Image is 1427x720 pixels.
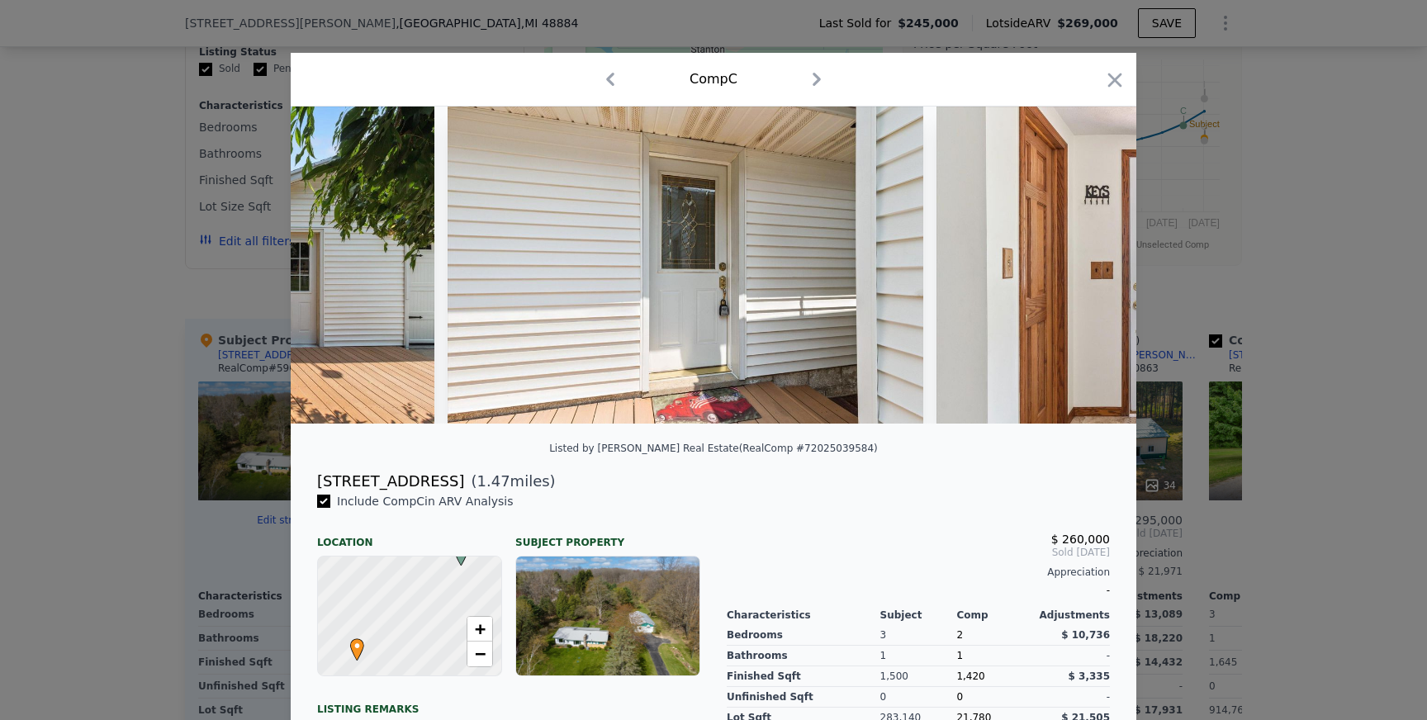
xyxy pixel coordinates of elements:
[956,629,963,641] span: 2
[1069,670,1110,682] span: $ 3,335
[956,670,984,682] span: 1,420
[936,107,1412,424] img: Property Img
[346,633,368,658] span: •
[330,495,520,508] span: Include Comp C in ARV Analysis
[346,638,356,648] div: •
[1033,609,1110,622] div: Adjustments
[956,691,963,703] span: 0
[880,625,957,646] div: 3
[475,643,486,664] span: −
[880,687,957,708] div: 0
[956,646,1033,666] div: 1
[1033,687,1110,708] div: -
[515,523,700,549] div: Subject Property
[549,443,878,454] div: Listed by [PERSON_NAME] Real Estate (RealComp #72025039584)
[880,646,957,666] div: 1
[467,642,492,666] a: Zoom out
[690,69,737,89] div: Comp C
[317,470,464,493] div: [STREET_ADDRESS]
[727,625,880,646] div: Bedrooms
[475,618,486,639] span: +
[727,566,1110,579] div: Appreciation
[956,609,1033,622] div: Comp
[1051,533,1110,546] span: $ 260,000
[880,666,957,687] div: 1,500
[477,472,510,490] span: 1.47
[727,546,1110,559] span: Sold [DATE]
[467,617,492,642] a: Zoom in
[727,687,880,708] div: Unfinished Sqft
[317,689,700,716] div: Listing remarks
[1033,646,1110,666] div: -
[727,609,880,622] div: Characteristics
[448,107,923,424] img: Property Img
[317,523,502,549] div: Location
[727,646,880,666] div: Bathrooms
[727,579,1110,602] div: -
[464,470,555,493] span: ( miles)
[1061,629,1110,641] span: $ 10,736
[727,666,880,687] div: Finished Sqft
[880,609,957,622] div: Subject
